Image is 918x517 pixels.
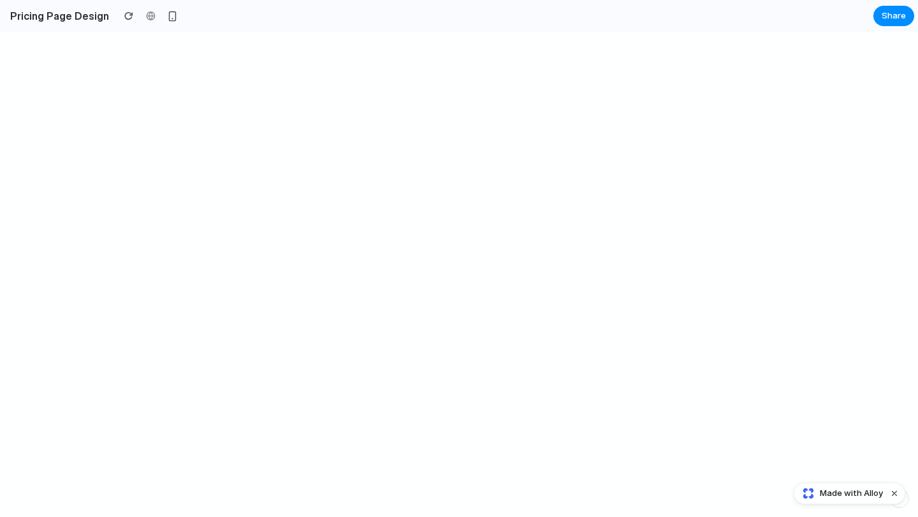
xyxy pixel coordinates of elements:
span: Share [882,10,906,22]
button: Dismiss watermark [887,486,902,501]
h2: Pricing Page Design [5,8,109,24]
span: Made with Alloy [820,487,883,500]
a: Made with Alloy [794,487,884,500]
button: Share [873,6,914,26]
